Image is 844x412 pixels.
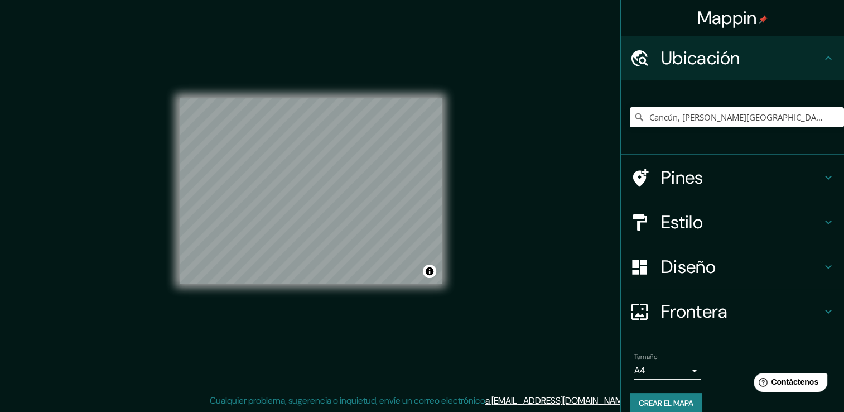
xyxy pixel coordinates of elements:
[634,352,657,362] label: Tamaño
[630,107,844,127] input: Elige tu ciudad o área
[621,155,844,200] div: Pines
[661,166,822,189] h4: Pines
[639,396,693,410] font: Crear el mapa
[697,6,757,30] font: Mappin
[180,98,442,284] canvas: Mapa
[745,368,832,400] iframe: Help widget launcher
[621,245,844,289] div: Diseño
[661,300,822,323] h4: Frontera
[621,200,844,245] div: Estilo
[423,265,436,278] button: Alternar atribución
[661,256,822,278] h4: Diseño
[210,394,631,408] p: Cualquier problema, sugerencia o inquietud, envíe un correo electrónico .
[759,15,768,24] img: pin-icon.png
[634,362,701,380] div: A4
[621,289,844,334] div: Frontera
[661,211,822,233] h4: Estilo
[661,47,822,69] h4: Ubicación
[485,395,629,406] a: a [EMAIL_ADDRESS][DOMAIN_NAME]
[621,36,844,80] div: Ubicación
